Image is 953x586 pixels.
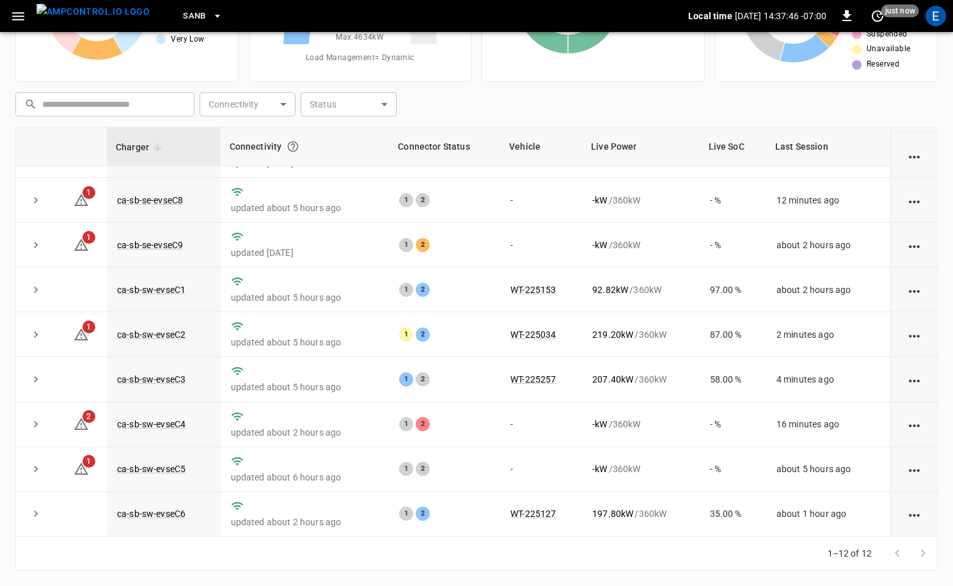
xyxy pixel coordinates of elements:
[399,283,413,297] div: 1
[592,418,689,431] div: / 360 kW
[83,186,95,199] span: 1
[510,285,556,295] a: WT-225153
[416,507,430,521] div: 2
[231,471,379,484] p: updated about 6 hours ago
[766,402,890,447] td: 16 minutes ago
[26,459,45,479] button: expand row
[592,239,689,251] div: / 360 kW
[26,280,45,299] button: expand row
[592,463,607,475] p: - kW
[178,4,228,29] button: SanB
[510,509,556,519] a: WT-225127
[83,321,95,333] span: 1
[117,329,185,340] a: ca-sb-sw-evseC2
[74,329,89,339] a: 1
[906,194,922,207] div: action cell options
[26,370,45,389] button: expand row
[700,312,766,357] td: 87.00 %
[83,455,95,468] span: 1
[231,336,379,349] p: updated about 5 hours ago
[74,463,89,473] a: 1
[766,178,890,223] td: 12 minutes ago
[700,357,766,402] td: 58.00 %
[500,127,582,166] th: Vehicle
[700,178,766,223] td: - %
[867,43,910,56] span: Unavailable
[592,283,689,296] div: / 360 kW
[171,33,204,46] span: Very Low
[592,194,607,207] p: - kW
[399,417,413,431] div: 1
[766,267,890,312] td: about 2 hours ago
[906,373,922,386] div: action cell options
[592,328,689,341] div: / 360 kW
[281,135,304,158] button: Connection between the charger and our software.
[416,238,430,252] div: 2
[500,223,582,267] td: -
[828,547,872,560] p: 1–12 of 12
[500,402,582,447] td: -
[700,127,766,166] th: Live SoC
[116,139,166,155] span: Charger
[306,52,414,65] span: Load Management = Dynamic
[230,135,381,158] div: Connectivity
[231,246,379,259] p: updated [DATE]
[26,415,45,434] button: expand row
[389,127,500,166] th: Connector Status
[416,193,430,207] div: 2
[766,492,890,537] td: about 1 hour ago
[416,283,430,297] div: 2
[231,291,379,304] p: updated about 5 hours ago
[399,328,413,342] div: 1
[700,447,766,492] td: - %
[735,10,826,22] p: [DATE] 14:37:46 -07:00
[592,373,633,386] p: 207.40 kW
[867,58,899,71] span: Reserved
[881,4,919,17] span: just now
[582,127,699,166] th: Live Power
[117,240,183,250] a: ca-sb-se-evseC9
[117,419,185,429] a: ca-sb-sw-evseC4
[26,235,45,255] button: expand row
[183,9,206,24] span: SanB
[766,127,890,166] th: Last Session
[399,507,413,521] div: 1
[399,462,413,476] div: 1
[399,238,413,252] div: 1
[592,239,607,251] p: - kW
[766,223,890,267] td: about 2 hours ago
[416,372,430,386] div: 2
[906,463,922,475] div: action cell options
[416,462,430,476] div: 2
[906,149,922,162] div: action cell options
[26,504,45,523] button: expand row
[592,373,689,386] div: / 360 kW
[867,28,908,41] span: Suspended
[700,267,766,312] td: 97.00 %
[74,194,89,205] a: 1
[592,463,689,475] div: / 360 kW
[700,223,766,267] td: - %
[510,374,556,384] a: WT-225257
[906,283,922,296] div: action cell options
[906,239,922,251] div: action cell options
[74,418,89,429] a: 2
[231,516,379,528] p: updated about 2 hours ago
[766,447,890,492] td: about 5 hours ago
[592,194,689,207] div: / 360 kW
[117,464,185,474] a: ca-sb-sw-evseC5
[231,202,379,214] p: updated about 5 hours ago
[700,402,766,447] td: - %
[399,193,413,207] div: 1
[510,329,556,340] a: WT-225034
[906,507,922,520] div: action cell options
[399,372,413,386] div: 1
[117,195,183,205] a: ca-sb-se-evseC8
[416,328,430,342] div: 2
[117,285,185,295] a: ca-sb-sw-evseC1
[416,417,430,431] div: 2
[26,191,45,210] button: expand row
[700,492,766,537] td: 35.00 %
[36,4,150,20] img: ampcontrol.io logo
[83,231,95,244] span: 1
